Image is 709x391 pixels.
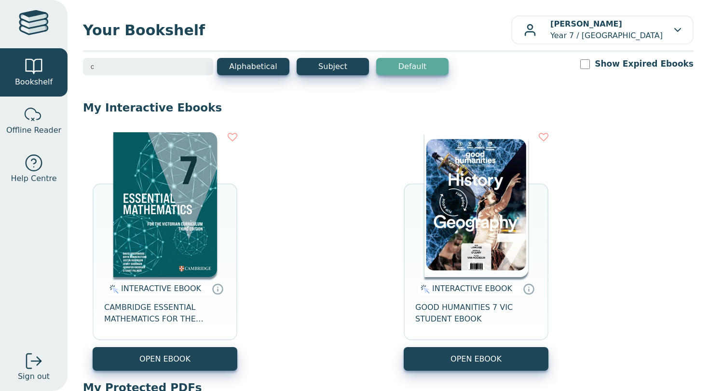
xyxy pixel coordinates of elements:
span: Help Centre [11,173,56,184]
span: Sign out [18,371,50,382]
label: Show Expired Ebooks [595,58,694,70]
a: Interactive eBooks are accessed online via the publisher’s portal. They contain interactive resou... [523,283,534,294]
img: c71c2be2-8d91-e911-a97e-0272d098c78b.png [424,132,528,277]
span: GOOD HUMANITIES 7 VIC STUDENT EBOOK [415,302,537,325]
button: Subject [297,58,369,75]
input: Search bookshelf (E.g: psychology) [83,58,213,75]
p: Year 7 / [GEOGRAPHIC_DATA] [550,18,663,42]
img: interactive.svg [418,283,430,295]
span: INTERACTIVE EBOOK [432,284,512,293]
b: [PERSON_NAME] [550,19,622,28]
span: CAMBRIDGE ESSENTIAL MATHEMATICS FOR THE VICTORIAN CURRICULUM YEAR 7 EBOOK 3E [104,302,226,325]
img: a4cdec38-c0cf-47c5-bca4-515c5eb7b3e9.png [113,132,217,277]
span: Your Bookshelf [83,19,511,41]
button: Alphabetical [217,58,289,75]
img: interactive.svg [107,283,119,295]
button: Default [376,58,449,75]
button: OPEN EBOOK [404,347,548,371]
span: INTERACTIVE EBOOK [121,284,201,293]
span: Bookshelf [15,76,53,88]
a: Interactive eBooks are accessed online via the publisher’s portal. They contain interactive resou... [212,283,223,294]
button: OPEN EBOOK [93,347,237,371]
span: Offline Reader [6,125,61,136]
p: My Interactive Ebooks [83,100,694,115]
button: [PERSON_NAME]Year 7 / [GEOGRAPHIC_DATA] [511,15,694,44]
